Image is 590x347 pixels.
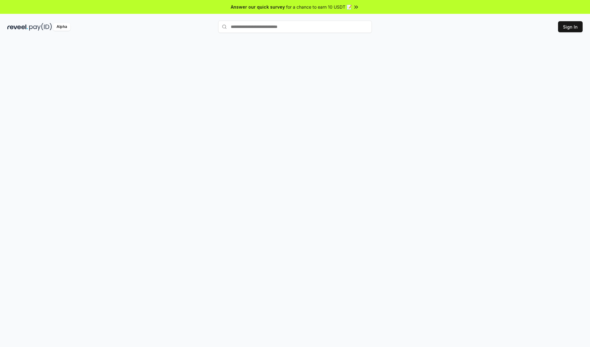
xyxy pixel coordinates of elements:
button: Sign In [558,21,583,32]
img: pay_id [29,23,52,31]
img: reveel_dark [7,23,28,31]
div: Alpha [53,23,70,31]
span: Answer our quick survey [231,4,285,10]
span: for a chance to earn 10 USDT 📝 [286,4,352,10]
